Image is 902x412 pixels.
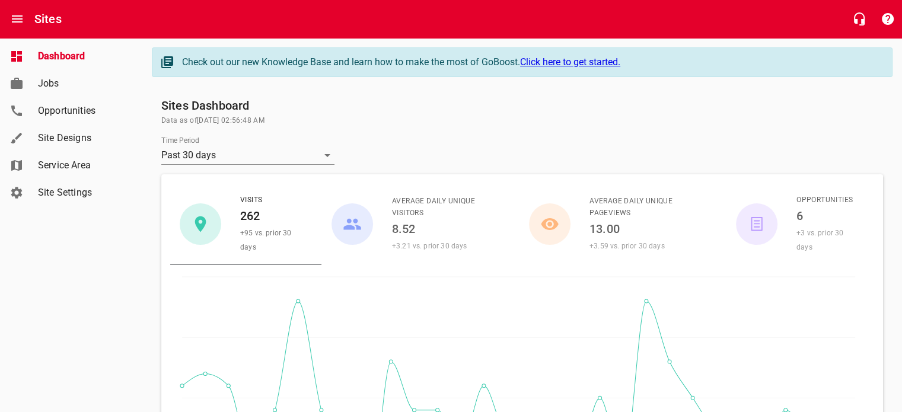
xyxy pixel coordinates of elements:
span: Opportunities [796,194,855,206]
div: Check out our new Knowledge Base and learn how to make the most of GoBoost. [182,55,880,69]
button: Support Portal [874,5,902,33]
span: Visits [240,194,303,206]
a: Click here to get started. [520,56,620,68]
span: Service Area [38,158,128,173]
span: Opportunities [38,104,128,118]
h6: 6 [796,206,855,225]
button: Open drawer [3,5,31,33]
span: Average Daily Unique Visitors [392,196,501,219]
h6: 8.52 [392,219,501,238]
h6: 262 [240,206,303,225]
span: Data as of [DATE] 02:56:48 AM [161,115,883,127]
span: Site Settings [38,186,128,200]
label: Time Period [161,137,199,144]
span: Jobs [38,76,128,91]
h6: Sites [34,9,62,28]
button: Live Chat [845,5,874,33]
span: +95 vs. prior 30 days [240,229,291,251]
h6: Sites Dashboard [161,96,883,115]
span: Average Daily Unique Pageviews [589,196,707,219]
span: +3.21 vs. prior 30 days [392,242,467,250]
h6: 13.00 [589,219,707,238]
span: +3 vs. prior 30 days [796,229,843,251]
div: Past 30 days [161,146,334,165]
span: Site Designs [38,131,128,145]
span: +3.59 vs. prior 30 days [589,242,664,250]
span: Dashboard [38,49,128,63]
